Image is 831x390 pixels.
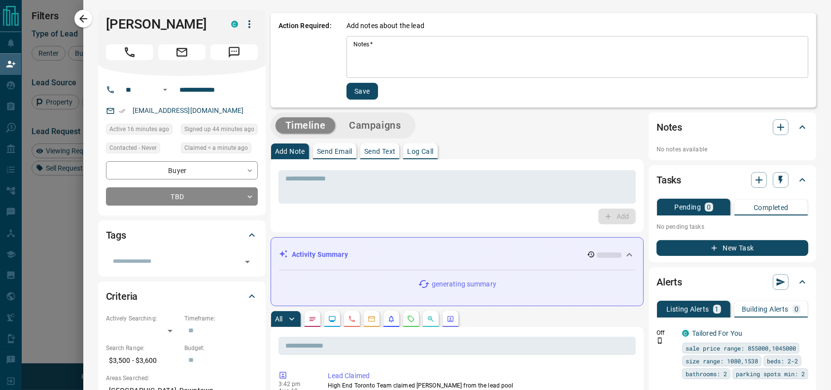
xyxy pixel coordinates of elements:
[106,161,258,179] div: Buyer
[106,16,216,32] h1: [PERSON_NAME]
[328,315,336,323] svg: Lead Browsing Activity
[109,124,169,134] span: Active 16 minutes ago
[657,119,682,135] h2: Notes
[427,315,435,323] svg: Opportunities
[346,21,424,31] p: Add notes about the lead
[109,143,157,153] span: Contacted - Never
[106,344,179,353] p: Search Range:
[447,315,454,323] svg: Agent Actions
[309,315,316,323] svg: Notes
[657,274,682,290] h2: Alerts
[181,142,258,156] div: Tue Aug 12 2025
[106,314,179,323] p: Actively Searching:
[317,148,352,155] p: Send Email
[657,328,676,337] p: Off
[276,117,336,134] button: Timeline
[657,145,808,154] p: No notes available
[657,240,808,256] button: New Task
[106,353,179,369] p: $3,500 - $3,600
[241,255,254,269] button: Open
[407,315,415,323] svg: Requests
[657,168,808,192] div: Tasks
[210,44,258,60] span: Message
[133,106,244,114] a: [EMAIL_ADDRESS][DOMAIN_NAME]
[106,227,126,243] h2: Tags
[275,316,283,322] p: All
[387,315,395,323] svg: Listing Alerts
[686,343,796,353] span: sale price range: 855000,1045000
[686,356,758,366] span: size range: 1080,1538
[106,284,258,308] div: Criteria
[278,21,332,100] p: Action Required:
[339,117,411,134] button: Campaigns
[736,369,805,379] span: parking spots min: 2
[742,306,789,313] p: Building Alerts
[106,187,258,206] div: TBD
[368,315,376,323] svg: Emails
[184,314,258,323] p: Timeframe:
[106,124,176,138] div: Tue Aug 12 2025
[348,315,356,323] svg: Calls
[292,249,348,260] p: Activity Summary
[181,124,258,138] div: Tue Aug 12 2025
[231,21,238,28] div: condos.ca
[328,371,632,381] p: Lead Claimed
[158,44,206,60] span: Email
[657,172,681,188] h2: Tasks
[278,381,313,388] p: 3:42 pm
[795,306,798,313] p: 0
[666,306,709,313] p: Listing Alerts
[767,356,798,366] span: beds: 2-2
[657,270,808,294] div: Alerts
[407,148,433,155] p: Log Call
[106,223,258,247] div: Tags
[275,148,305,155] p: Add Note
[346,83,378,100] button: Save
[328,381,632,390] p: High End Toronto Team claimed [PERSON_NAME] from the lead pool
[279,246,635,264] div: Activity Summary
[707,204,711,211] p: 0
[686,369,727,379] span: bathrooms: 2
[159,84,171,96] button: Open
[657,115,808,139] div: Notes
[657,337,663,344] svg: Push Notification Only
[106,374,258,383] p: Areas Searched:
[432,279,496,289] p: generating summary
[106,288,138,304] h2: Criteria
[682,330,689,337] div: condos.ca
[715,306,719,313] p: 1
[184,344,258,353] p: Budget:
[692,329,742,337] a: Tailored For You
[106,44,153,60] span: Call
[674,204,701,211] p: Pending
[754,204,789,211] p: Completed
[184,143,248,153] span: Claimed < a minute ago
[119,107,126,114] svg: Email Verified
[364,148,396,155] p: Send Text
[657,219,808,234] p: No pending tasks
[184,124,254,134] span: Signed up 44 minutes ago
